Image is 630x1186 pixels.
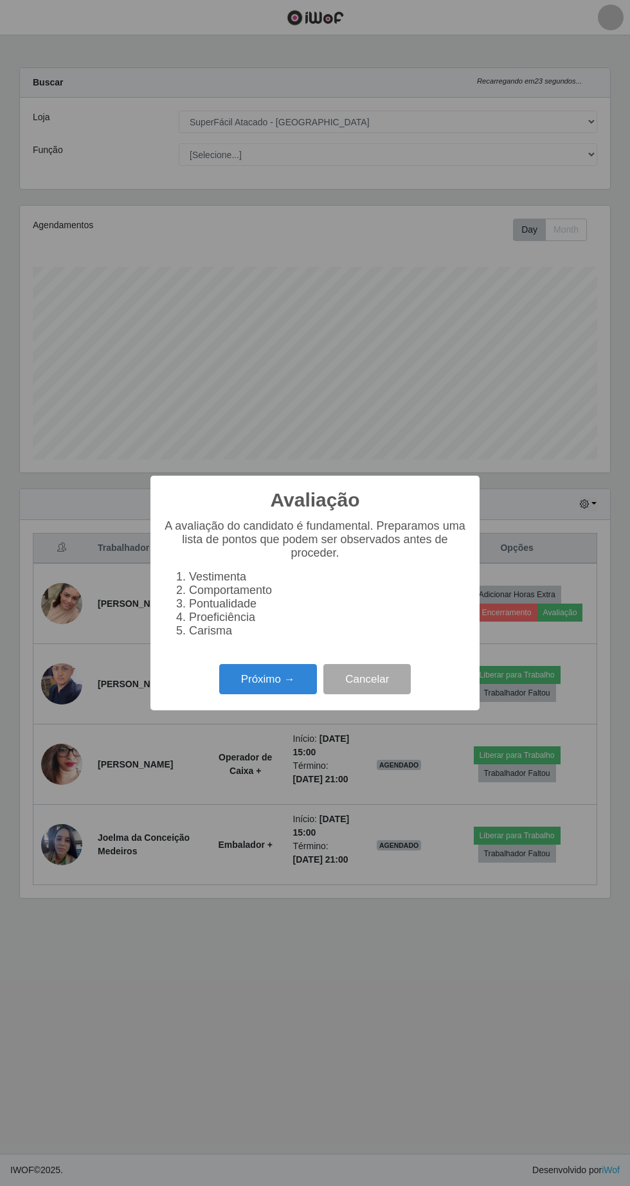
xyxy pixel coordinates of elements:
[189,611,467,624] li: Proeficiência
[323,664,411,694] button: Cancelar
[189,570,467,584] li: Vestimenta
[271,489,360,512] h2: Avaliação
[189,584,467,597] li: Comportamento
[189,624,467,638] li: Carisma
[163,519,467,560] p: A avaliação do candidato é fundamental. Preparamos uma lista de pontos que podem ser observados a...
[189,597,467,611] li: Pontualidade
[219,664,317,694] button: Próximo →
